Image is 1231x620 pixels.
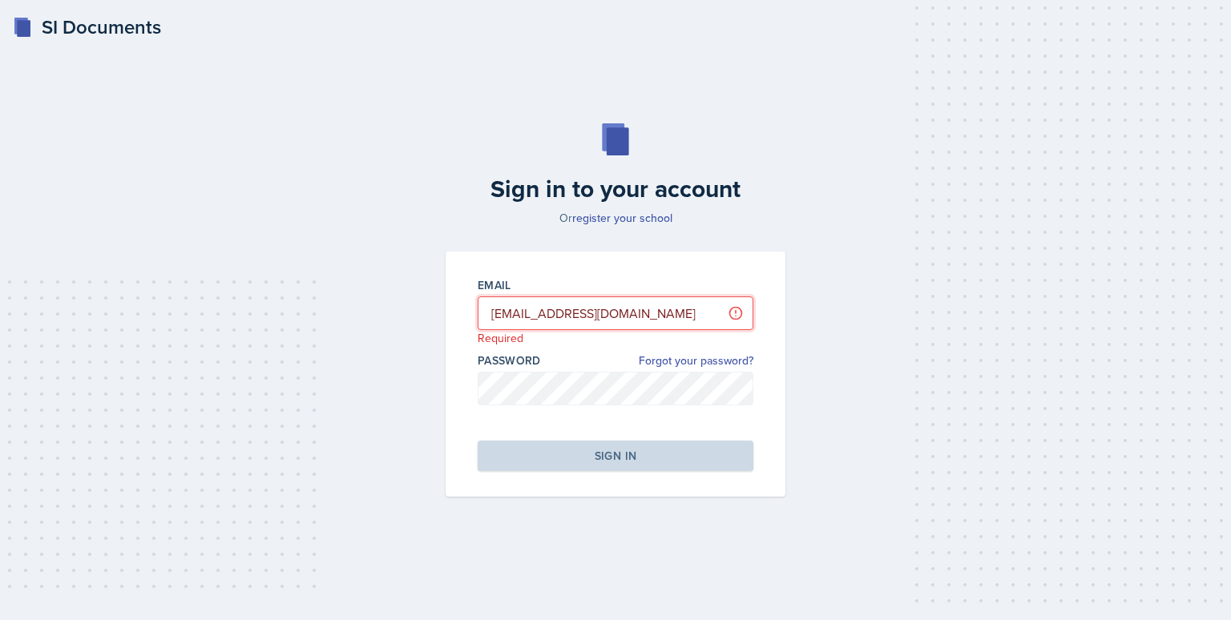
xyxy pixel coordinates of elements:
[478,330,753,346] p: Required
[478,277,511,293] label: Email
[639,352,753,369] a: Forgot your password?
[478,352,541,368] label: Password
[436,175,795,203] h2: Sign in to your account
[572,210,672,226] a: register your school
[478,296,753,330] input: Email
[436,210,795,226] p: Or
[478,441,753,471] button: Sign in
[595,448,636,464] div: Sign in
[13,13,161,42] a: SI Documents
